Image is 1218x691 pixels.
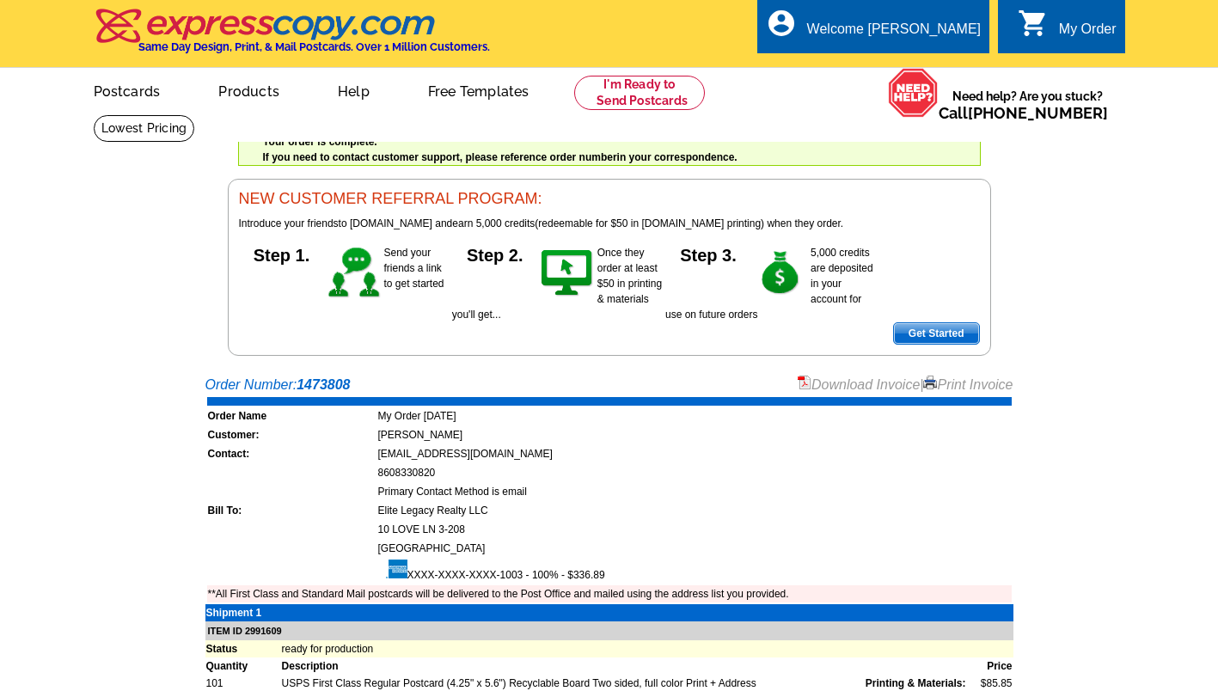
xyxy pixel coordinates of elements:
[798,375,1013,395] div: |
[766,8,797,39] i: account_circle
[281,657,967,675] td: Description
[207,502,376,519] td: Bill To:
[205,621,1013,641] td: ITEM ID 2991609
[939,104,1108,122] span: Call
[310,70,397,110] a: Help
[191,70,307,110] a: Products
[205,657,281,675] td: Quantity
[538,245,597,302] img: step-2.gif
[1059,21,1117,46] div: My Order
[377,464,1012,481] td: 8608330820
[207,585,1012,602] td: **All First Class and Standard Mail postcards will be delivered to the Post Office and mailed usi...
[239,216,980,231] p: to [DOMAIN_NAME] and (redeemable for $50 in [DOMAIN_NAME] printing) when they order.
[384,247,444,290] span: Send your friends a link to get started
[138,40,490,53] h4: Same Day Design, Print, & Mail Postcards. Over 1 Million Customers.
[205,604,281,621] td: Shipment 1
[798,377,920,392] a: Download Invoice
[378,560,407,578] img: amex.gif
[377,521,1012,538] td: 10 LOVE LN 3-208
[377,483,1012,500] td: Primary Contact Method is email
[281,640,1013,657] td: ready for production
[888,68,939,118] img: help
[967,657,1013,675] td: Price
[976,637,1218,691] iframe: LiveChat chat widget
[297,377,350,392] strong: 1473808
[207,407,376,425] td: Order Name
[893,322,980,345] a: Get Started
[923,377,1013,392] a: Print Invoice
[665,245,751,262] h5: Step 3.
[452,247,662,321] span: Once they order at least $50 in printing & materials you'll get...
[866,676,966,691] span: Printing & Materials:
[205,640,281,657] td: Status
[401,70,557,110] a: Free Templates
[377,559,1012,584] td: XXXX-XXXX-XXXX-1003 - 100% - $336.89
[452,245,538,262] h5: Step 2.
[207,445,376,462] td: Contact:
[751,245,811,302] img: step-3.gif
[377,540,1012,557] td: [GEOGRAPHIC_DATA]
[1018,8,1049,39] i: shopping_cart
[807,21,981,46] div: Welcome [PERSON_NAME]
[239,245,325,262] h5: Step 1.
[239,190,980,209] h3: NEW CUSTOMER REFERRAL PROGRAM:
[923,376,937,389] img: small-print-icon.gif
[377,407,1012,425] td: My Order [DATE]
[94,21,490,53] a: Same Day Design, Print, & Mail Postcards. Over 1 Million Customers.
[665,247,873,321] span: 5,000 credits are deposited in your account for use on future orders
[66,70,188,110] a: Postcards
[452,217,535,229] span: earn 5,000 credits
[939,88,1117,122] span: Need help? Are you stuck?
[207,426,376,443] td: Customer:
[1018,19,1117,40] a: shopping_cart My Order
[377,445,1012,462] td: [EMAIL_ADDRESS][DOMAIN_NAME]
[239,217,339,229] span: Introduce your friends
[798,376,811,389] img: small-pdf-icon.gif
[377,502,1012,519] td: Elite Legacy Realty LLC
[263,136,377,148] strong: Your order is complete.
[968,104,1108,122] a: [PHONE_NUMBER]
[205,375,1013,395] div: Order Number:
[894,323,979,344] span: Get Started
[377,426,1012,443] td: [PERSON_NAME]
[325,245,384,302] img: step-1.gif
